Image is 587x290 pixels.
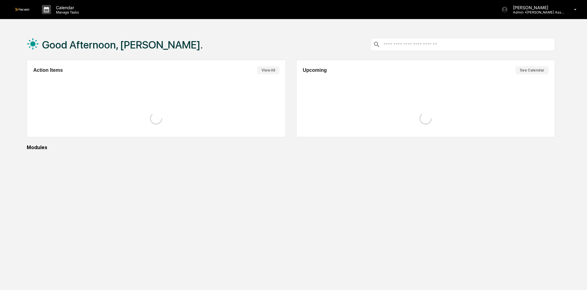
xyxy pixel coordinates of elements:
button: See Calendar [515,66,549,74]
p: [PERSON_NAME] [508,5,565,10]
p: Calendar [51,5,82,10]
button: View All [257,66,279,74]
h1: Good Afternoon, [PERSON_NAME]. [42,39,203,51]
p: Admin • [PERSON_NAME] Asset Management [508,10,565,14]
h2: Action Items [33,68,63,73]
p: Manage Tasks [51,10,82,14]
img: logo [15,8,30,11]
div: Modules [27,145,555,150]
h2: Upcoming [303,68,327,73]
